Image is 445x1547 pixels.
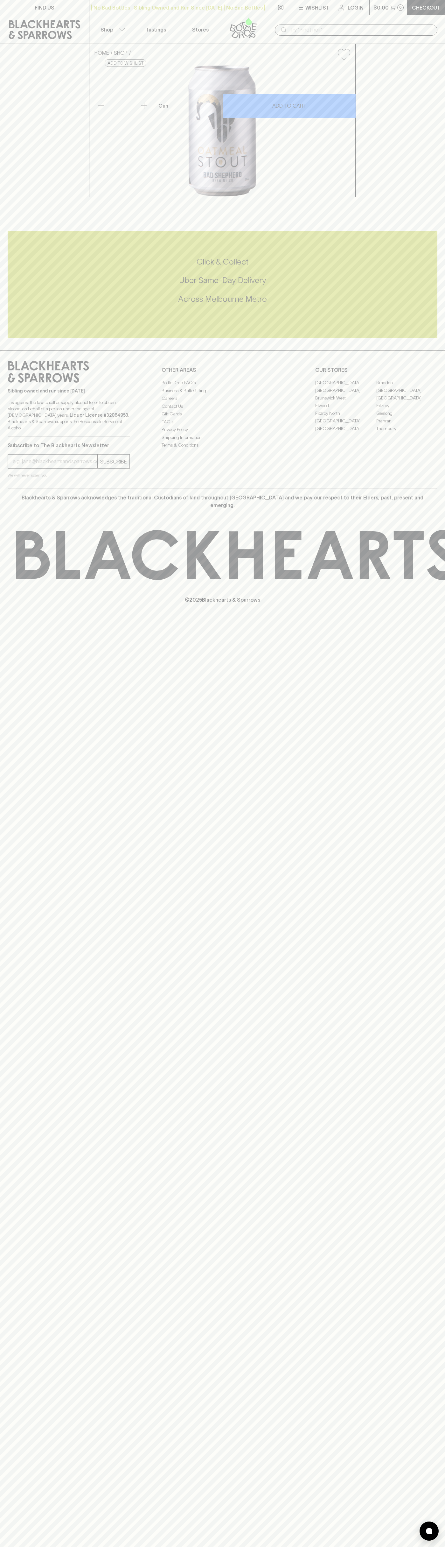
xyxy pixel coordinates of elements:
a: Fitzroy North [315,409,376,417]
a: Braddon [376,379,437,386]
a: Bottle Drop FAQ's [162,379,284,387]
p: Shop [101,26,113,33]
p: FIND US [35,4,54,11]
a: SHOP [114,50,128,56]
button: Add to wishlist [105,59,146,67]
a: Elwood [315,402,376,409]
a: Contact Us [162,402,284,410]
a: Tastings [134,15,178,44]
p: Login [348,4,364,11]
a: [GEOGRAPHIC_DATA] [315,425,376,432]
h5: Uber Same-Day Delivery [8,275,437,286]
input: e.g. jane@blackheartsandsparrows.com.au [13,456,97,467]
a: Gift Cards [162,410,284,418]
p: Blackhearts & Sparrows acknowledges the traditional Custodians of land throughout [GEOGRAPHIC_DAT... [12,494,433,509]
strong: Liquor License #32064953 [70,413,128,418]
a: HOME [94,50,109,56]
div: Call to action block [8,231,437,338]
a: Fitzroy [376,402,437,409]
p: SUBSCRIBE [100,458,127,465]
p: Can [158,102,168,109]
a: Terms & Conditions [162,441,284,449]
p: Wishlist [305,4,330,11]
p: Sibling owned and run since [DATE] [8,388,130,394]
input: Try "Pinot noir" [290,25,432,35]
a: Brunswick West [315,394,376,402]
a: [GEOGRAPHIC_DATA] [376,394,437,402]
p: Checkout [412,4,441,11]
div: Can [156,99,222,112]
p: 0 [399,6,402,9]
button: Shop [89,15,134,44]
button: ADD TO CART [223,94,356,118]
a: FAQ's [162,418,284,426]
h5: Click & Collect [8,257,437,267]
a: [GEOGRAPHIC_DATA] [376,386,437,394]
a: Careers [162,395,284,402]
p: OTHER AREAS [162,366,284,374]
a: [GEOGRAPHIC_DATA] [315,379,376,386]
a: Stores [178,15,223,44]
p: OUR STORES [315,366,437,374]
a: Prahran [376,417,437,425]
a: Business & Bulk Gifting [162,387,284,394]
p: It is against the law to sell or supply alcohol to, or to obtain alcohol on behalf of a person un... [8,399,130,431]
a: Thornbury [376,425,437,432]
a: Geelong [376,409,437,417]
img: 51338.png [89,65,355,197]
p: We will never spam you [8,472,130,478]
a: Privacy Policy [162,426,284,434]
a: [GEOGRAPHIC_DATA] [315,386,376,394]
a: Shipping Information [162,434,284,441]
img: bubble-icon [426,1528,432,1534]
p: Tastings [146,26,166,33]
p: Stores [192,26,209,33]
h5: Across Melbourne Metro [8,294,437,304]
button: SUBSCRIBE [98,455,129,468]
button: Add to wishlist [335,46,353,63]
p: Subscribe to The Blackhearts Newsletter [8,441,130,449]
a: [GEOGRAPHIC_DATA] [315,417,376,425]
p: $0.00 [373,4,389,11]
p: ADD TO CART [272,102,306,109]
